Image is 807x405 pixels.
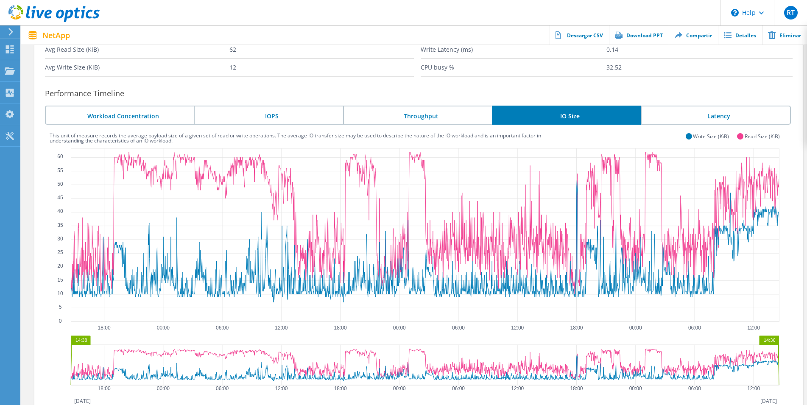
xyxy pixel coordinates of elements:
text: 0 [59,318,62,324]
text: 14:38 [75,338,87,343]
label: 0.14 [606,41,793,58]
text: 25 [58,249,64,255]
text: 45 [58,195,64,201]
text: 06:00 [216,385,229,391]
text: 12:00 [275,325,288,331]
text: 12:00 [275,385,288,391]
a: Eliminar [762,25,807,45]
text: 50 [58,181,64,187]
li: IO Size [492,106,641,125]
text: 12:00 [747,325,760,331]
label: [DATE] [74,397,91,405]
text: 18:00 [98,325,111,331]
text: 06:00 [452,325,465,331]
label: Write Latency (ms) [421,41,607,58]
li: Latency [641,106,790,125]
text: 00:00 [157,385,170,391]
label: 32.52 [606,59,793,76]
text: 5 [59,304,62,310]
text: 06:00 [452,385,465,391]
span: NetApp [42,31,70,39]
li: IOPS [194,106,343,125]
text: 20 [58,263,64,269]
text: 40 [58,208,64,214]
label: This unit of measure records the average payload size of a given set of read or write operations.... [50,132,541,144]
text: 06:00 [216,325,229,331]
label: 12 [229,59,414,76]
a: Compartir [669,25,718,45]
text: 00:00 [393,385,406,391]
a: Detalles [718,25,762,45]
svg: \n [731,9,739,17]
text: 10 [58,290,64,296]
text: 06:00 [688,325,701,331]
label: Write Size (KiB) [693,133,729,140]
label: Read Size (KiB) [745,133,780,140]
label: [DATE] [760,397,777,405]
a: Descargar CSV [550,25,609,45]
text: 12:00 [747,385,760,391]
li: Workload Concentration [45,106,194,125]
text: 06:00 [688,385,701,391]
text: 35 [58,222,64,228]
label: 62 [229,41,414,58]
text: 00:00 [157,325,170,331]
label: CPU busy % [421,59,607,76]
label: Avg Write Size (KiB) [45,59,229,76]
text: 60 [58,154,64,159]
text: 18:00 [570,325,583,331]
text: 18:00 [98,385,111,391]
text: 00:00 [629,385,642,391]
label: Avg Read Size (KiB) [45,41,229,58]
text: 14:36 [764,338,776,343]
text: 12:00 [511,385,524,391]
a: Download PPT [609,25,669,45]
text: 18:00 [334,385,347,391]
text: 12:00 [511,325,524,331]
a: Live Optics Dashboard [8,18,100,24]
text: 18:00 [334,325,347,331]
text: 55 [58,168,64,173]
text: 30 [58,236,64,242]
text: 18:00 [570,385,583,391]
li: Throughput [343,106,492,125]
text: 00:00 [629,325,642,331]
span: RT [787,9,795,16]
text: 15 [58,277,64,283]
text: 00:00 [393,325,406,331]
h3: Performance Timeline [45,87,803,99]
